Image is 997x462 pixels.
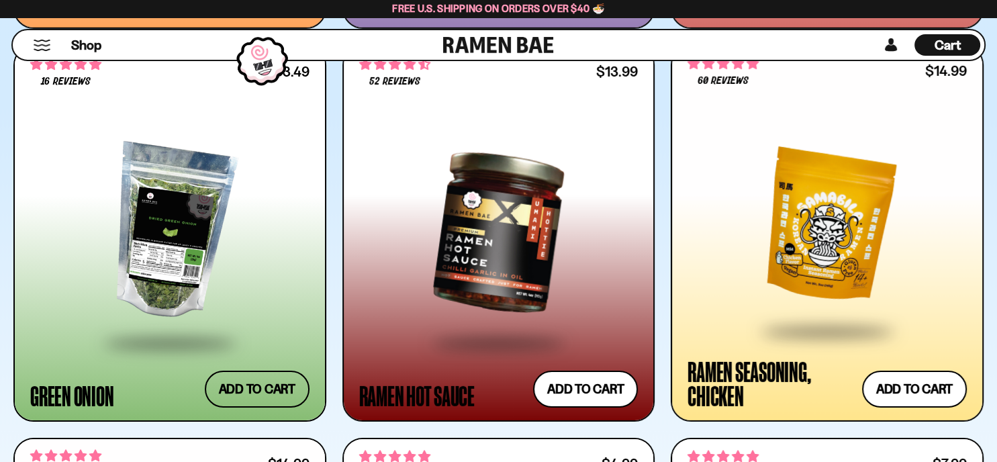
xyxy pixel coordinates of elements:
div: Cart [914,30,980,60]
a: 4.83 stars 60 reviews $14.99 Ramen Seasoning, Chicken Add to cart [671,45,984,421]
div: Ramen Seasoning, Chicken [687,359,855,408]
span: 52 reviews [369,77,420,87]
button: Add to cart [862,371,967,408]
a: Shop [71,34,101,56]
div: $14.99 [925,64,967,77]
a: 4.88 stars 16 reviews $3.49 Green Onion Add to cart [13,45,326,421]
span: 60 reviews [698,76,749,87]
a: 4.71 stars 52 reviews $13.99 Ramen Hot Sauce Add to cart [342,45,655,421]
button: Mobile Menu Trigger [33,40,51,51]
div: $13.99 [596,65,638,78]
button: Add to cart [205,371,310,408]
span: Cart [935,37,961,53]
div: Ramen Hot Sauce [359,383,475,408]
button: Add to cart [533,371,638,408]
div: Green Onion [30,383,113,408]
span: Shop [71,36,101,54]
span: 16 reviews [41,77,90,87]
span: Free U.S. Shipping on Orders over $40 🍜 [392,2,605,15]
